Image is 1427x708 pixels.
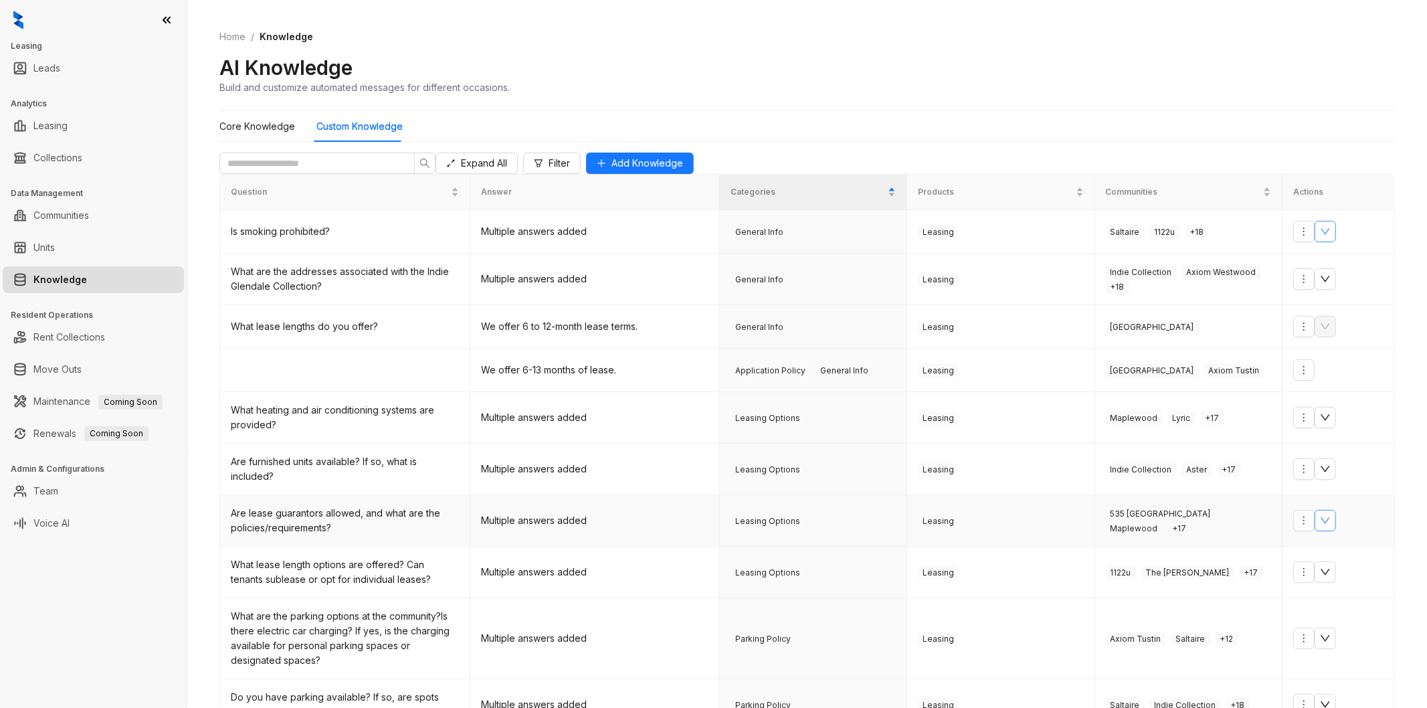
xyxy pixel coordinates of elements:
[1299,274,1309,284] span: more
[1106,463,1177,476] span: Indie Collection
[3,478,184,505] li: Team
[1320,274,1331,284] span: down
[918,364,959,377] span: Leasing
[918,515,959,528] span: Leasing
[907,175,1095,210] th: Products
[33,145,82,171] a: Collections
[231,224,459,239] div: Is smoking prohibited?
[231,557,459,587] div: What lease length options are offered? Can tenants sublease or opt for individual leases?
[549,156,570,171] span: Filter
[231,403,459,432] div: What heating and air conditioning systems are provided?
[220,175,470,210] th: Question
[1168,522,1192,535] span: + 17
[231,186,448,199] span: Question
[918,463,959,476] span: Leasing
[597,159,606,168] span: plus
[1106,507,1216,521] span: 535 [GEOGRAPHIC_DATA]
[3,420,184,447] li: Renewals
[470,547,721,598] td: Multiple answers added
[33,234,55,261] a: Units
[1171,632,1210,646] span: Saltaire
[33,478,58,505] a: Team
[1106,412,1163,425] span: Maplewood
[611,156,683,171] span: Add Knowledge
[3,266,184,293] li: Knowledge
[11,187,187,199] h3: Data Management
[11,309,187,321] h3: Resident Operations
[219,55,353,80] h2: AI Knowledge
[1320,464,1331,474] span: down
[33,112,68,139] a: Leasing
[1299,365,1309,375] span: more
[1299,321,1309,332] span: more
[231,454,459,484] div: Are furnished units available? If so, what is included?
[1168,412,1196,425] span: Lyric
[470,210,721,254] td: Multiple answers added
[1320,515,1331,526] span: down
[1320,633,1331,644] span: down
[3,388,184,415] li: Maintenance
[1282,175,1395,210] th: Actions
[1106,266,1177,279] span: Indie Collection
[33,420,149,447] a: RenewalsComing Soon
[1150,226,1180,239] span: 1122u
[3,356,184,383] li: Move Outs
[251,29,254,44] li: /
[436,153,518,174] button: Expand All
[3,324,184,351] li: Rent Collections
[816,364,873,377] span: General Info
[3,145,184,171] li: Collections
[534,159,543,168] span: filter
[1141,566,1234,580] span: The [PERSON_NAME]
[1106,364,1199,377] span: [GEOGRAPHIC_DATA]
[731,515,805,528] span: Leasing Options
[918,321,959,334] span: Leasing
[231,506,459,535] div: Are lease guarantors allowed, and what are the policies/requirements?
[1095,175,1282,210] th: Communities
[1299,633,1309,644] span: more
[33,356,82,383] a: Move Outs
[470,254,721,305] td: Multiple answers added
[33,55,60,82] a: Leads
[1218,463,1241,476] span: + 17
[1182,463,1212,476] span: Aster
[1201,412,1224,425] span: + 17
[470,598,721,679] td: Multiple answers added
[1320,567,1331,578] span: down
[1320,226,1331,237] span: down
[98,395,163,410] span: Coming Soon
[1106,186,1260,199] span: Communities
[3,510,184,537] li: Voice AI
[217,29,248,44] a: Home
[84,426,149,441] span: Coming Soon
[231,319,459,334] div: What lease lengths do you offer?
[1182,266,1261,279] span: Axiom Westwood
[731,632,795,646] span: Parking Policy
[731,412,805,425] span: Leasing Options
[470,495,721,547] td: Multiple answers added
[918,632,959,646] span: Leasing
[918,566,959,580] span: Leasing
[586,153,694,174] button: Add Knowledge
[11,40,187,52] h3: Leasing
[33,202,89,229] a: Communities
[731,364,810,377] span: Application Policy
[1299,412,1309,423] span: more
[1216,632,1238,646] span: + 12
[316,119,403,134] div: Custom Knowledge
[731,186,885,199] span: Categories
[219,80,510,94] div: Build and customize automated messages for different occasions.
[11,98,187,110] h3: Analytics
[1320,412,1331,423] span: down
[918,186,1072,199] span: Products
[446,159,456,168] span: expand-alt
[3,234,184,261] li: Units
[33,266,87,293] a: Knowledge
[1240,566,1263,580] span: + 17
[1106,321,1199,334] span: [GEOGRAPHIC_DATA]
[231,609,459,668] div: What are the parking options at the community?Is there electric car charging? If yes, is the char...
[1106,280,1129,294] span: + 18
[731,463,805,476] span: Leasing Options
[470,305,721,349] td: We offer 6 to 12-month lease terms.
[1299,515,1309,526] span: more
